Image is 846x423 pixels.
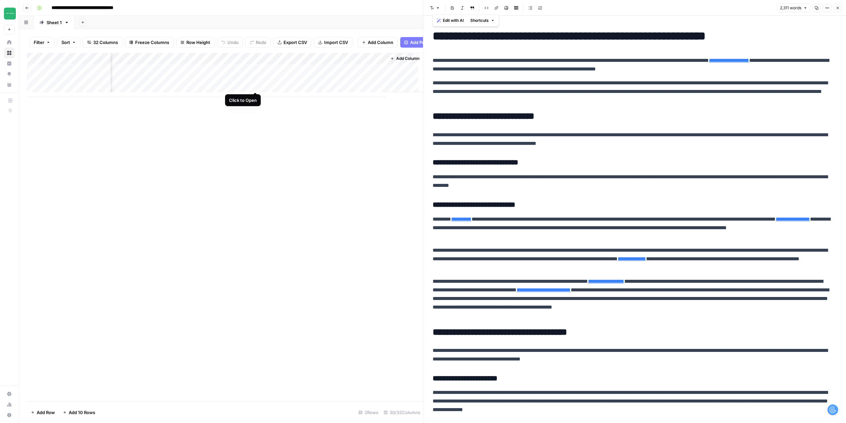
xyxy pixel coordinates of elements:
[57,37,80,48] button: Sort
[410,39,446,46] span: Add Power Agent
[358,37,398,48] button: Add Column
[434,16,466,25] button: Edit with AI
[368,39,393,46] span: Add Column
[4,399,15,410] a: Usage
[4,58,15,69] a: Insights
[27,407,59,418] button: Add Row
[135,39,169,46] span: Freeze Columns
[229,97,257,104] div: Click to Open
[83,37,122,48] button: 32 Columns
[186,39,210,46] span: Row Height
[388,54,422,63] button: Add Column
[69,409,95,416] span: Add 10 Rows
[777,4,810,12] button: 2,311 words
[4,8,16,20] img: Team Empathy Logo
[314,37,352,48] button: Import CSV
[125,37,173,48] button: Freeze Columns
[443,18,464,23] span: Edit with AI
[37,409,55,416] span: Add Row
[176,37,214,48] button: Row Height
[59,407,99,418] button: Add 10 Rows
[324,39,348,46] span: Import CSV
[468,16,497,25] button: Shortcuts
[4,37,15,48] a: Home
[4,389,15,399] a: Settings
[396,56,419,62] span: Add Column
[246,37,271,48] button: Redo
[284,39,307,46] span: Export CSV
[29,37,55,48] button: Filter
[4,69,15,79] a: Opportunities
[780,5,801,11] span: 2,311 words
[61,39,70,46] span: Sort
[273,37,311,48] button: Export CSV
[381,407,423,418] div: 30/32 Columns
[47,19,62,26] div: Sheet 1
[34,16,75,29] a: Sheet 1
[400,37,450,48] button: Add Power Agent
[34,39,44,46] span: Filter
[356,407,381,418] div: 2 Rows
[256,39,266,46] span: Redo
[227,39,239,46] span: Undo
[4,5,15,22] button: Workspace: Team Empathy
[4,410,15,420] button: Help + Support
[217,37,243,48] button: Undo
[470,18,489,23] span: Shortcuts
[4,79,15,90] a: Your Data
[93,39,118,46] span: 32 Columns
[4,48,15,58] a: Browse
